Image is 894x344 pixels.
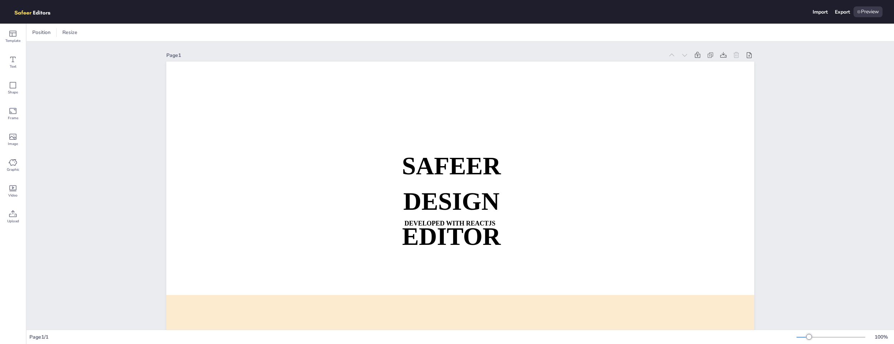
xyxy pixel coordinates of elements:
span: Frame [8,115,18,121]
strong: SAFEER [402,152,501,180]
span: Resize [61,29,79,36]
strong: DESIGN EDITOR [402,188,501,250]
span: Shape [8,89,18,95]
img: logo.png [11,6,61,17]
span: Template [5,38,20,44]
span: Upload [7,218,19,224]
span: Video [8,193,18,198]
div: 100 % [872,334,890,340]
span: Text [10,64,16,69]
div: Preview [853,6,883,17]
span: Graphic [7,167,19,173]
span: Position [31,29,52,36]
div: Page 1 / 1 [29,334,796,340]
strong: DEVELOPED WITH REACTJS [404,220,495,227]
span: Image [8,141,18,147]
div: Page 1 [166,52,664,59]
div: Import [813,9,828,15]
div: Export [835,9,850,15]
